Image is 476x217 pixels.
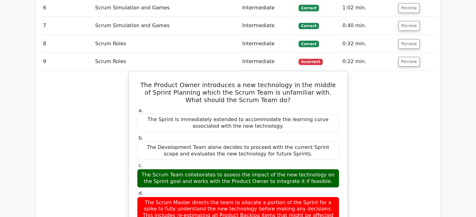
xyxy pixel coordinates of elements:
[137,114,339,132] div: The Sprint is immediately extended to accommodate the learning curve associated with the new tech...
[139,107,143,113] span: a.
[240,17,296,35] td: Intermediate
[398,39,420,49] button: Review
[41,17,93,35] td: 7
[139,135,143,141] span: b.
[137,141,339,160] div: The Development Team alone decides to proceed with the current Sprint scope and evaluates the new...
[398,57,420,67] button: Review
[340,53,396,71] td: 0:22 min.
[299,23,319,29] span: Correct
[398,21,420,31] button: Review
[240,53,296,71] td: Intermediate
[41,53,93,71] td: 9
[93,35,240,53] td: Scrum Roles
[299,5,319,11] span: Correct
[136,81,340,104] h5: The Product Owner introduces a new technology in the middle of Sprint Planning which the Scrum Te...
[299,41,319,47] span: Correct
[240,35,296,53] td: Intermediate
[299,59,323,65] span: Incorrect
[398,3,420,13] button: Review
[137,169,339,188] div: The Scrum Team collaborates to assess the impact of the new technology on the Sprint goal and wor...
[139,162,143,168] span: c.
[139,190,143,196] span: d.
[340,17,396,35] td: 0:40 min.
[340,35,396,53] td: 0:32 min.
[41,35,93,53] td: 8
[93,17,240,35] td: Scrum Simulation and Games
[93,53,240,71] td: Scrum Roles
